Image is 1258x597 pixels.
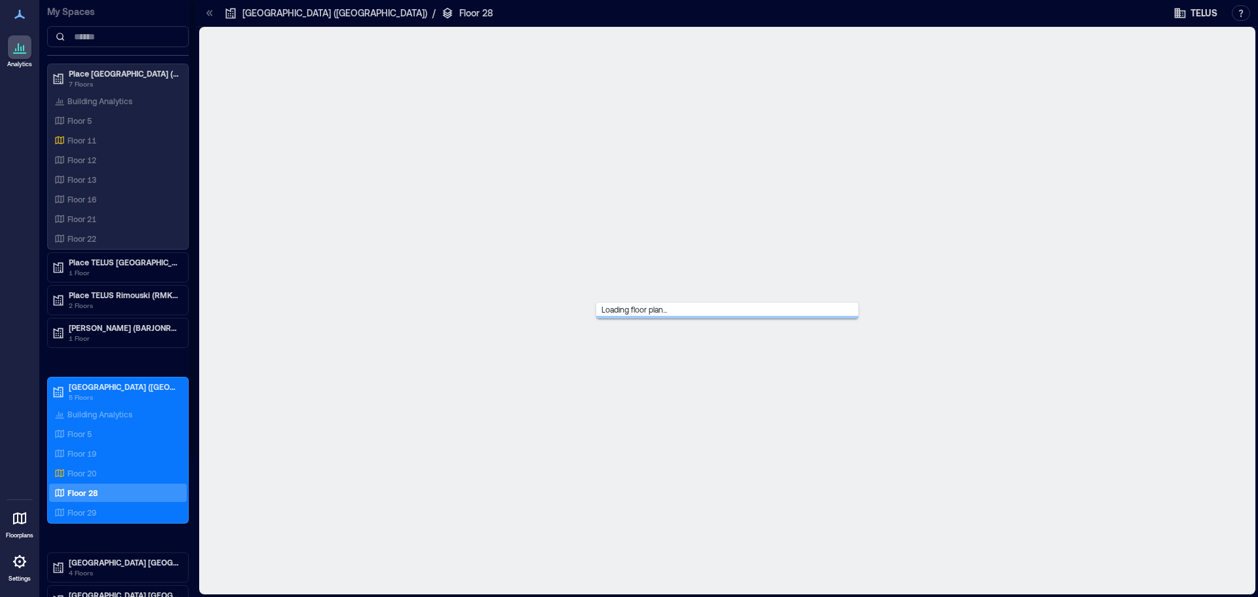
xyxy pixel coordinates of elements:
[69,267,179,278] p: 1 Floor
[67,115,92,126] p: Floor 5
[9,575,31,583] p: Settings
[3,31,36,72] a: Analytics
[1191,7,1217,20] span: TELUS
[2,503,37,543] a: Floorplans
[7,60,32,68] p: Analytics
[596,299,672,319] span: Loading floor plan...
[47,5,189,18] p: My Spaces
[69,300,179,311] p: 2 Floors
[67,429,92,439] p: Floor 5
[67,135,96,145] p: Floor 11
[67,488,98,498] p: Floor 28
[69,79,179,89] p: 7 Floors
[69,333,179,343] p: 1 Floor
[69,68,179,79] p: Place [GEOGRAPHIC_DATA] (MTRLPQGL)
[67,468,96,478] p: Floor 20
[67,214,96,224] p: Floor 21
[67,507,96,518] p: Floor 29
[67,174,96,185] p: Floor 13
[69,557,179,568] p: [GEOGRAPHIC_DATA] [GEOGRAPHIC_DATA]-4519 (BNBYBCDW)
[67,96,132,106] p: Building Analytics
[242,7,427,20] p: [GEOGRAPHIC_DATA] ([GEOGRAPHIC_DATA])
[69,568,179,578] p: 4 Floors
[459,7,493,20] p: Floor 28
[69,290,179,300] p: Place TELUS Rimouski (RMKIPQQT)
[6,531,33,539] p: Floorplans
[67,233,96,244] p: Floor 22
[67,448,96,459] p: Floor 19
[67,409,132,419] p: Building Analytics
[69,257,179,267] p: Place TELUS [GEOGRAPHIC_DATA] (QUBCPQXG)
[69,392,179,402] p: 5 Floors
[432,7,436,20] p: /
[1170,3,1221,24] button: TELUS
[69,381,179,392] p: [GEOGRAPHIC_DATA] ([GEOGRAPHIC_DATA])
[67,194,96,204] p: Floor 16
[4,546,35,587] a: Settings
[69,322,179,333] p: [PERSON_NAME] (BARJONRN) - CLOSED
[67,155,96,165] p: Floor 12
